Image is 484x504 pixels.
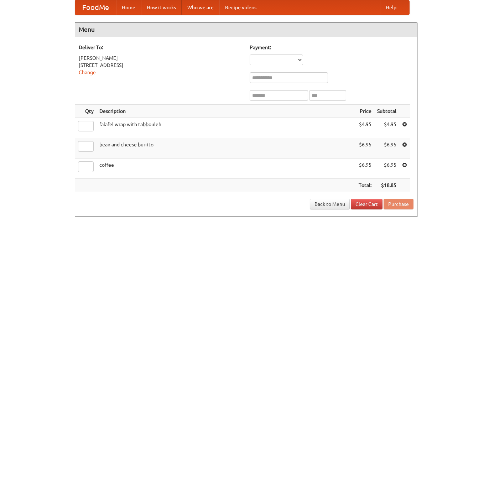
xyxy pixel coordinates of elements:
[250,44,413,51] h5: Payment:
[97,105,356,118] th: Description
[79,69,96,75] a: Change
[374,159,399,179] td: $6.95
[97,159,356,179] td: coffee
[75,105,97,118] th: Qty
[79,54,243,62] div: [PERSON_NAME]
[116,0,141,15] a: Home
[182,0,219,15] a: Who we are
[374,105,399,118] th: Subtotal
[374,118,399,138] td: $4.95
[310,199,350,209] a: Back to Menu
[79,44,243,51] h5: Deliver To:
[356,118,374,138] td: $4.95
[97,118,356,138] td: falafel wrap with tabbouleh
[356,159,374,179] td: $6.95
[97,138,356,159] td: bean and cheese burrito
[356,105,374,118] th: Price
[75,22,417,37] h4: Menu
[141,0,182,15] a: How it works
[356,138,374,159] td: $6.95
[356,179,374,192] th: Total:
[79,62,243,69] div: [STREET_ADDRESS]
[384,199,413,209] button: Purchase
[351,199,382,209] a: Clear Cart
[75,0,116,15] a: FoodMe
[374,138,399,159] td: $6.95
[219,0,262,15] a: Recipe videos
[374,179,399,192] th: $18.85
[380,0,402,15] a: Help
